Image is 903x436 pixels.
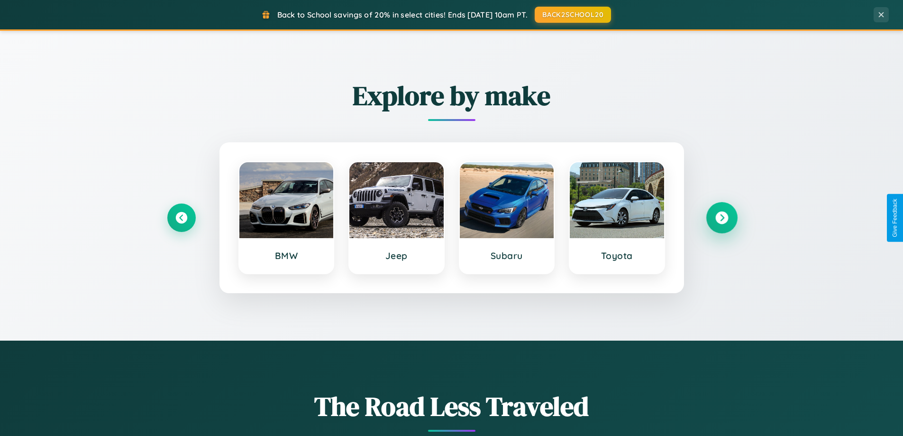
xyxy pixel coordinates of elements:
[167,77,736,114] h2: Explore by make
[249,250,324,261] h3: BMW
[469,250,545,261] h3: Subaru
[167,388,736,425] h1: The Road Less Traveled
[535,7,611,23] button: BACK2SCHOOL20
[359,250,434,261] h3: Jeep
[579,250,655,261] h3: Toyota
[892,199,898,237] div: Give Feedback
[277,10,528,19] span: Back to School savings of 20% in select cities! Ends [DATE] 10am PT.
